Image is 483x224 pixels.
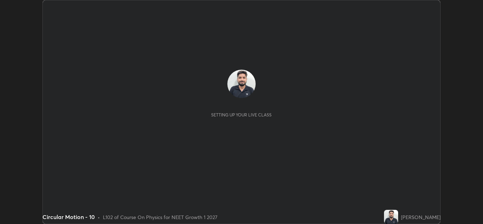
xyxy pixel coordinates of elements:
div: L102 of Course On Physics for NEET Growth 1 2027 [103,213,217,221]
img: d3357a0e3dcb4a65ad3c71fec026961c.jpg [384,210,398,224]
div: • [98,213,100,221]
div: Setting up your live class [211,112,272,117]
img: d3357a0e3dcb4a65ad3c71fec026961c.jpg [227,70,256,98]
div: [PERSON_NAME] [401,213,441,221]
div: Circular Motion - 10 [42,213,95,221]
